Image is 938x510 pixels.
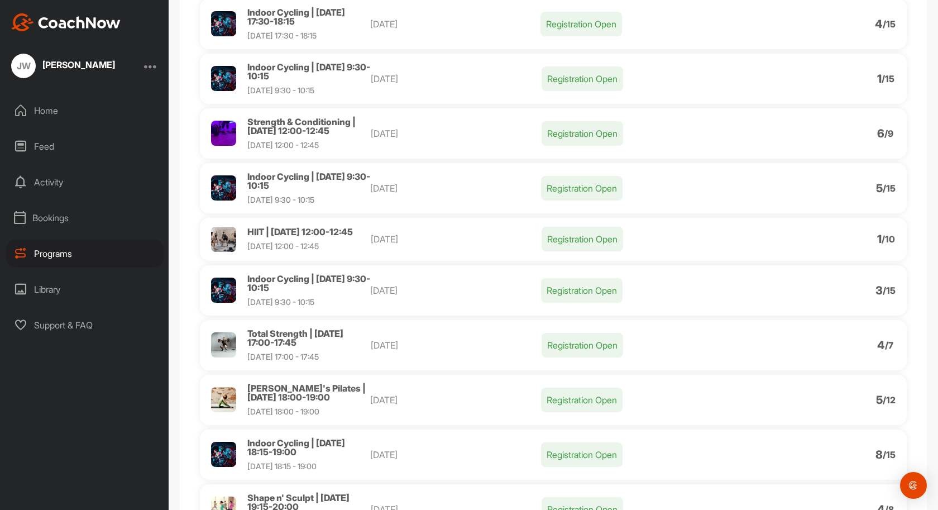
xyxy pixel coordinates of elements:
div: Feed [6,132,164,160]
span: Indoor Cycling | [DATE] 18:15-19:00 [247,437,345,457]
img: Profile picture [211,387,236,412]
p: Registration Open [541,388,623,412]
p: / 12 [883,395,896,404]
p: / 7 [885,341,893,350]
img: Profile picture [211,442,236,467]
img: Profile picture [211,11,236,36]
p: Registration Open [541,278,623,303]
span: [DATE] 17:30 - 18:15 [247,31,317,40]
p: 3 [875,286,883,295]
p: [DATE] [370,17,540,31]
span: [DATE] 18:00 - 19:00 [247,407,319,416]
p: [DATE] [371,72,542,85]
span: [DATE] 12:00 - 12:45 [247,241,319,251]
img: Profile picture [211,227,236,252]
p: [DATE] [370,393,541,407]
span: Indoor Cycling | [DATE] 9:30-10:15 [247,273,370,293]
p: 6 [877,129,884,138]
div: [PERSON_NAME] [42,60,115,69]
p: Registration Open [542,333,623,358]
div: Library [6,275,164,303]
p: / 15 [883,20,896,28]
p: / 15 [882,74,894,83]
img: Profile picture [211,332,236,358]
p: Registration Open [541,442,623,467]
p: Registration Open [541,176,623,201]
div: Activity [6,168,164,196]
p: 1 [877,235,882,244]
div: JW [11,54,36,78]
p: / 9 [884,129,893,138]
div: Open Intercom Messenger [900,472,927,499]
p: Registration Open [542,121,623,146]
span: Total Strength | [DATE] 17:00-17:45 [247,328,343,348]
p: [DATE] [370,182,541,195]
span: Indoor Cycling | [DATE] 17:30-18:15 [247,7,345,27]
img: Profile picture [211,175,236,201]
p: / 15 [883,286,896,295]
p: [DATE] [371,127,542,140]
p: [DATE] [370,448,541,461]
span: Indoor Cycling | [DATE] 9:30-10:15 [247,61,370,82]
div: Bookings [6,204,164,232]
img: Profile picture [211,121,236,146]
img: Profile picture [211,278,236,303]
p: [DATE] [371,339,542,352]
p: / 15 [883,184,896,193]
span: [DATE] 9:30 - 10:15 [247,195,314,204]
img: Profile picture [211,66,236,91]
p: Registration Open [542,66,623,91]
span: [DATE] 18:15 - 19:00 [247,461,317,471]
span: [PERSON_NAME]'s Pilates | [DATE] 18:00-19:00 [247,383,366,403]
span: Indoor Cycling | [DATE] 9:30-10:15 [247,171,370,191]
p: 5 [876,184,883,193]
p: 4 [877,341,885,350]
span: [DATE] 9:30 - 10:15 [247,85,314,95]
div: Home [6,97,164,125]
span: Strength & Conditioning | [DATE] 12:00-12:45 [247,116,356,136]
img: CoachNow [11,13,121,31]
p: / 15 [883,450,896,459]
p: 8 [875,450,883,459]
span: [DATE] 12:00 - 12:45 [247,140,319,150]
div: Support & FAQ [6,311,164,339]
span: [DATE] 17:00 - 17:45 [247,352,319,361]
div: Programs [6,240,164,268]
p: 4 [875,20,883,28]
p: [DATE] [370,284,541,297]
p: 1 [877,74,882,83]
span: [DATE] 9:30 - 10:15 [247,297,314,307]
p: Registration Open [542,227,623,251]
span: HIIT | [DATE] 12:00-12:45 [247,226,353,237]
p: 5 [876,395,883,404]
p: / 10 [882,235,895,244]
p: [DATE] [371,232,542,246]
p: Registration Open [540,12,622,36]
